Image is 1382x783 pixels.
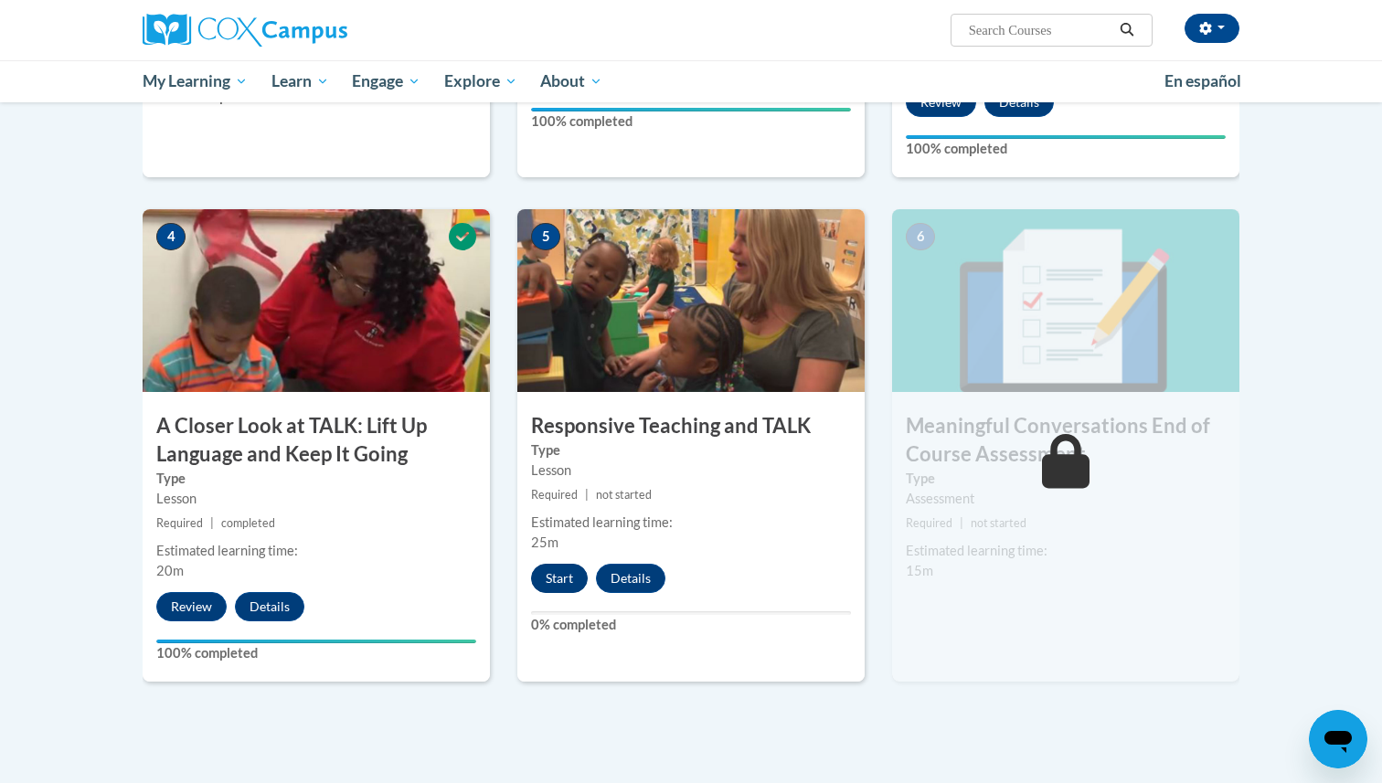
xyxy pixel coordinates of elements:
img: Course Image [892,209,1239,392]
span: | [960,516,963,530]
a: Explore [432,60,529,102]
span: Required [156,516,203,530]
span: 15m [906,563,933,578]
label: Type [531,440,851,460]
h3: A Closer Look at TALK: Lift Up Language and Keep It Going [143,412,490,469]
div: Your progress [156,640,476,643]
a: About [529,60,615,102]
span: 6 [906,223,935,250]
span: | [210,516,214,530]
div: Estimated learning time: [156,541,476,561]
button: Search [1113,19,1141,41]
img: Course Image [143,209,490,392]
span: not started [971,516,1026,530]
span: Learn [271,70,329,92]
div: Lesson [156,489,476,509]
a: Engage [340,60,432,102]
div: Estimated learning time: [906,541,1226,561]
span: not started [596,488,652,502]
span: Engage [352,70,420,92]
button: Review [156,592,227,621]
span: My Learning [143,70,248,92]
iframe: Button to launch messaging window [1309,710,1367,768]
h3: Responsive Teaching and TALK [517,412,865,440]
label: 100% completed [906,139,1226,159]
input: Search Courses [967,19,1113,41]
button: Review [906,88,976,117]
span: Explore [444,70,517,92]
a: En español [1153,62,1253,101]
a: Learn [260,60,341,102]
label: Type [906,469,1226,489]
label: 100% completed [156,643,476,663]
label: 0% completed [531,615,851,635]
span: About [540,70,602,92]
span: Required [531,488,578,502]
a: Cox Campus [143,14,490,47]
span: completed [221,516,275,530]
span: | [585,488,589,502]
label: Type [156,469,476,489]
button: Account Settings [1185,14,1239,43]
div: Main menu [115,60,1267,102]
img: Course Image [517,209,865,392]
span: 25m [531,534,558,550]
span: Required [906,516,952,530]
span: 5 [531,223,560,250]
div: Estimated learning time: [531,513,851,533]
h3: Meaningful Conversations End of Course Assessment [892,412,1239,469]
label: 100% completed [531,111,851,132]
button: Details [984,88,1054,117]
span: 4 [156,223,186,250]
span: En español [1164,71,1241,90]
span: 20m [156,563,184,578]
div: Lesson [531,460,851,481]
div: Assessment [906,489,1226,509]
button: Details [596,564,665,593]
img: Cox Campus [143,14,347,47]
a: My Learning [131,60,260,102]
div: Your progress [906,135,1226,139]
div: Your progress [531,108,851,111]
button: Start [531,564,588,593]
button: Details [235,592,304,621]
